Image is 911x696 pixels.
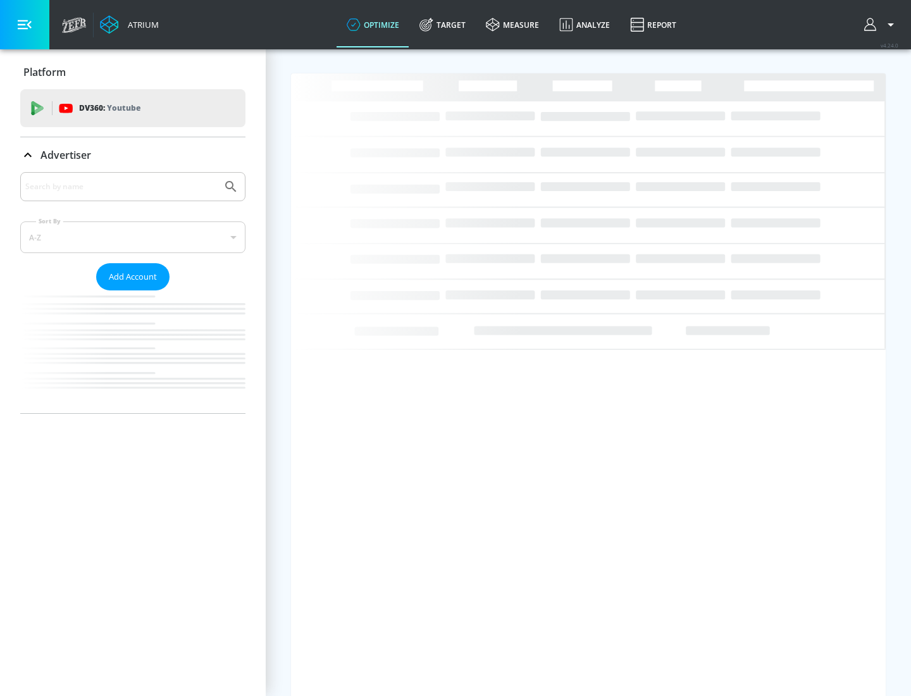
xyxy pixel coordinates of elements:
[100,15,159,34] a: Atrium
[20,221,245,253] div: A-Z
[549,2,620,47] a: Analyze
[36,217,63,225] label: Sort By
[20,290,245,413] nav: list of Advertiser
[20,172,245,413] div: Advertiser
[107,101,140,115] p: Youtube
[25,178,217,195] input: Search by name
[20,137,245,173] div: Advertiser
[409,2,476,47] a: Target
[23,65,66,79] p: Platform
[20,89,245,127] div: DV360: Youtube
[881,42,898,49] span: v 4.24.0
[337,2,409,47] a: optimize
[476,2,549,47] a: measure
[40,148,91,162] p: Advertiser
[620,2,686,47] a: Report
[123,19,159,30] div: Atrium
[20,54,245,90] div: Platform
[109,270,157,284] span: Add Account
[96,263,170,290] button: Add Account
[79,101,140,115] p: DV360:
